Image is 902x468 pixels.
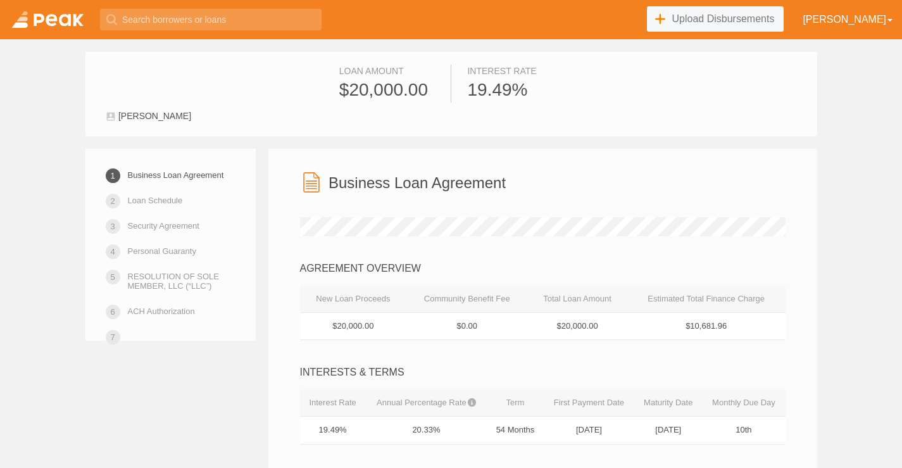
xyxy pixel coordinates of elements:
div: Loan Amount [339,65,446,77]
a: ACH Authorization [128,300,195,322]
td: [DATE] [634,417,702,445]
a: Personal Guaranty [128,240,196,262]
td: 54 Months [487,417,544,445]
th: Annual Percentage Rate [366,389,487,417]
a: Loan Schedule [128,189,183,212]
th: First Payment Date [544,389,634,417]
td: 10th [702,417,785,445]
td: 20.33% [366,417,487,445]
td: $0.00 [406,312,527,340]
h3: Business Loan Agreement [329,175,506,191]
th: Total Loan Amount [527,286,627,313]
th: Estimated Total Finance Charge [627,286,786,313]
div: INTERESTS & TERMS [300,365,786,380]
th: New Loan Proceeds [300,286,407,313]
td: $20,000.00 [527,312,627,340]
div: 19.49% [467,77,563,103]
div: Interest Rate [467,65,563,77]
a: Security Agreement [128,215,199,237]
td: 19.49% [300,417,366,445]
a: Upload Disbursements [647,6,784,32]
div: AGREEMENT OVERVIEW [300,262,786,276]
th: Term [487,389,544,417]
a: RESOLUTION OF SOLE MEMBER, LLC (“LLC”) [128,265,235,297]
td: [DATE] [544,417,634,445]
td: $20,000.00 [300,312,407,340]
th: Maturity Date [634,389,702,417]
span: [PERSON_NAME] [118,111,191,121]
th: Interest Rate [300,389,366,417]
div: $20,000.00 [339,77,446,103]
img: user-1c9fd2761cee6e1c551a576fc8a3eb88bdec9f05d7f3aff15e6bd6b6821838cb.svg [106,111,116,122]
td: $10,681.96 [627,312,786,340]
th: Community Benefit Fee [406,286,527,313]
th: Monthly Due Day [702,389,785,417]
input: Search borrowers or loans [100,9,322,30]
a: Business Loan Agreement [128,164,224,186]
